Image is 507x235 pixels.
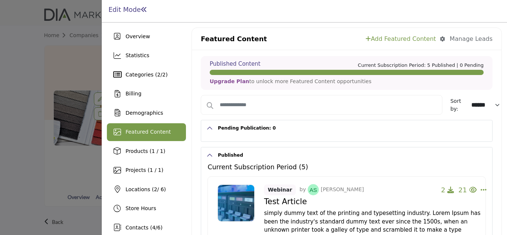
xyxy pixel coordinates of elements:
span: 6 [157,225,161,231]
span: Contacts ( / ) [125,225,163,231]
span: 2 [154,186,157,192]
span: Projects (1 / 1) [125,167,163,173]
span: Billing [125,91,141,97]
span: Webinar [264,185,296,195]
span: 2 [157,72,161,78]
div: Progress In % [210,70,484,75]
span: 2 [162,72,166,78]
label: Sort by: [450,97,465,113]
select: Default select example [468,99,504,112]
span: Demographics [125,110,163,116]
button: Select Dropdown Options [477,183,487,198]
p: Featured Content [201,34,267,44]
span: Categories ( / ) [125,72,167,78]
h4: Test Article [264,197,487,206]
button: Pending Publication: 0 [213,120,492,136]
span: 2 [441,186,445,194]
span: 21 [458,186,467,194]
span: Store Hours [125,205,156,211]
span: 4 [152,225,156,231]
h1: Edit Mode [108,6,147,14]
span: Products (1 / 1) [125,148,165,154]
button: 21 [454,183,477,198]
a: Add Featured Content [366,35,436,43]
a: Upgrade Plan [210,78,249,84]
p: to unlock more Featured Content opportunities [210,78,484,85]
span: Featured Content [125,129,171,135]
img: No logo [217,185,255,222]
button: Close [490,1,504,15]
span: Locations ( / 6) [125,186,166,192]
img: image [308,184,319,195]
button: 2 [437,183,455,198]
span: Overview [125,33,150,39]
h2: Published Content [210,61,261,67]
p: Current Subscription Period: 5 Published | 0 Pending [358,62,484,69]
button: Published [213,147,492,163]
button: Manage Leads [440,35,493,43]
h5: Current Subscription Period (5) [207,163,308,171]
p: by [PERSON_NAME] [300,184,364,195]
div: Manage Leads [450,35,493,43]
span: Statistics [125,52,149,58]
input: Search Content [201,95,443,115]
